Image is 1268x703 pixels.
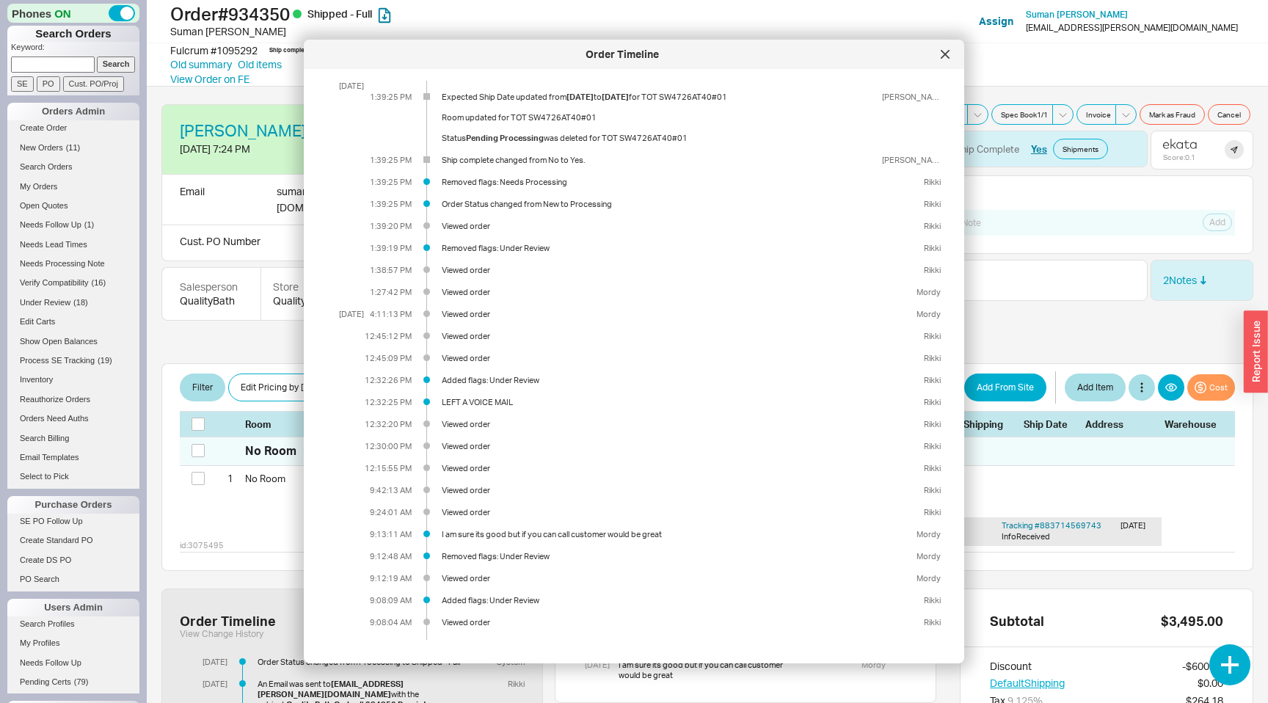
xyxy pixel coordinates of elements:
div: Removed flags: Under Review [442,551,876,561]
a: New Orders(11) [7,140,139,156]
div: Mordy [911,529,941,539]
span: [DATE] [602,92,629,102]
span: ( 11 ) [66,143,81,152]
div: Viewed order [442,287,876,297]
div: - $600.00 [1182,659,1223,674]
button: Filter [180,374,225,401]
button: Cancel [1208,104,1250,125]
a: Create Order [7,120,139,136]
input: Search [97,57,136,72]
span: Spec Book 1 / 1 [1001,109,1048,120]
button: View Change History [180,629,263,639]
div: Order Status changed from New to Processing [442,199,876,209]
button: Invoice [1076,104,1116,125]
div: Ship complete [269,46,310,54]
div: Mordy [911,287,941,297]
div: Mordy [911,309,941,319]
div: Subtotal [990,613,1044,629]
div: Cust. PO Number [161,225,499,261]
button: Edit Pricing by [PERSON_NAME] [228,374,382,401]
div: I am sure its good but if you can call customer would be great [619,655,796,685]
a: Show Open Balances [7,334,139,349]
a: Verify Compatibility(16) [7,275,139,291]
h1: Order # 934350 [170,4,638,24]
div: Viewed order [442,309,876,319]
div: 1:39:25 PM [370,155,412,165]
a: Tracking #883714569743 [1002,520,1101,531]
div: Rikki [918,375,941,385]
div: 9:08:04 AM [370,617,412,627]
div: [DATE] [327,309,364,319]
a: Create Standard PO [7,533,139,548]
input: SE [11,76,34,92]
input: PO [37,76,60,92]
a: Search Orders [7,159,139,175]
button: Assign [979,14,1013,29]
div: [DATE] [191,679,227,689]
span: Add Item [1077,379,1113,396]
div: 1:39:19 PM [370,243,412,253]
input: Cust. PO/Proj [63,76,124,92]
div: [DATE] 7:24 PM [180,142,328,156]
div: [PERSON_NAME] [876,639,941,649]
div: Viewed order [442,419,876,429]
div: Room [245,418,298,431]
div: Users Admin [7,599,139,616]
div: [DATE] [327,81,364,91]
button: Yes [1031,142,1047,156]
div: Rikki [918,243,941,253]
div: Rikki [502,679,525,689]
span: New Orders [20,143,63,152]
div: 9:42:13 AM [370,485,412,495]
div: Warehouse [1165,418,1223,431]
div: Email [180,183,205,216]
span: ( 1 ) [84,220,94,229]
button: Add From Site [964,374,1046,401]
div: Rikki [918,199,941,209]
div: Phones [7,4,139,23]
div: Mordy [911,573,941,583]
div: 1:39:25 PM [370,199,412,209]
div: Rikki [918,507,941,517]
a: Old items [238,57,282,72]
div: Viewed order [442,463,876,473]
a: Orders Need Auths [7,411,139,426]
div: Rikki [918,221,941,231]
a: Edit Carts [7,314,139,329]
div: Rikki [918,419,941,429]
a: Search Billing [7,431,139,446]
div: $3,495.00 [1161,613,1223,629]
div: 1:39:20 PM [370,221,412,231]
div: $0.00 [1198,676,1223,691]
div: Viewed order [442,441,876,451]
div: Purchase Orders [7,496,139,514]
button: Add Item [1065,374,1126,401]
div: Rikki [918,595,941,605]
button: Cost [1187,374,1235,401]
span: ( 79 ) [74,677,89,686]
span: Process SE Tracking [20,356,95,365]
div: [PERSON_NAME] [876,92,941,102]
div: Address [1085,418,1159,431]
a: SE PO Follow Up [7,514,139,529]
a: Under Review(18) [7,295,139,310]
span: Verify Compatibility [20,278,89,287]
div: Mordy [861,655,886,685]
div: Ship Date [1024,418,1079,431]
a: Select to Pick [7,469,139,484]
div: Order Timeline [180,613,276,629]
div: 12:32:25 PM [365,397,412,407]
button: Mark as Fraud [1140,104,1205,125]
div: Added flags: Under Review [442,595,876,605]
div: [DATE] [1121,520,1156,543]
a: Needs Processing Note [7,256,139,272]
span: InfoReceived [1002,531,1050,542]
span: Invoice [1086,109,1111,120]
span: ( 19 ) [98,356,112,365]
div: 1:38:57 PM [370,265,412,275]
div: 12:45:09 PM [365,353,412,363]
div: 1:39:25 PM [370,177,412,187]
h1: Search Orders [7,26,139,42]
a: My Orders [7,179,139,194]
span: Add [1209,216,1225,228]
